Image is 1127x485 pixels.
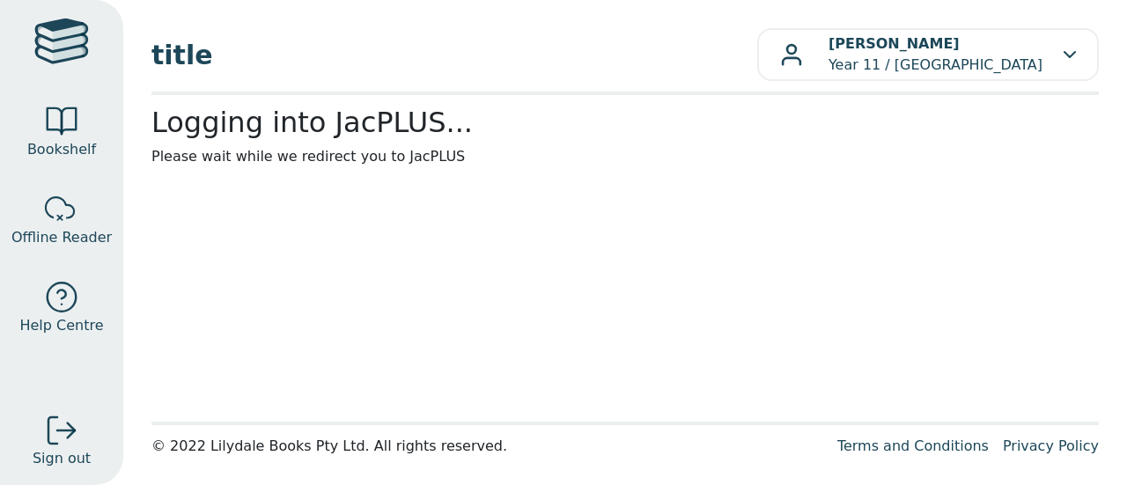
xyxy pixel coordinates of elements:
span: Help Centre [19,315,103,336]
span: title [151,35,757,75]
span: Sign out [33,448,91,469]
span: Bookshelf [27,139,96,160]
div: © 2022 Lilydale Books Pty Ltd. All rights reserved. [151,436,823,457]
h2: Logging into JacPLUS... [151,106,1099,139]
a: Terms and Conditions [837,437,989,454]
span: Offline Reader [11,227,112,248]
p: Year 11 / [GEOGRAPHIC_DATA] [829,33,1042,76]
button: [PERSON_NAME]Year 11 / [GEOGRAPHIC_DATA] [757,28,1099,81]
a: Privacy Policy [1003,437,1099,454]
b: [PERSON_NAME] [829,35,960,52]
p: Please wait while we redirect you to JacPLUS [151,146,1099,167]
